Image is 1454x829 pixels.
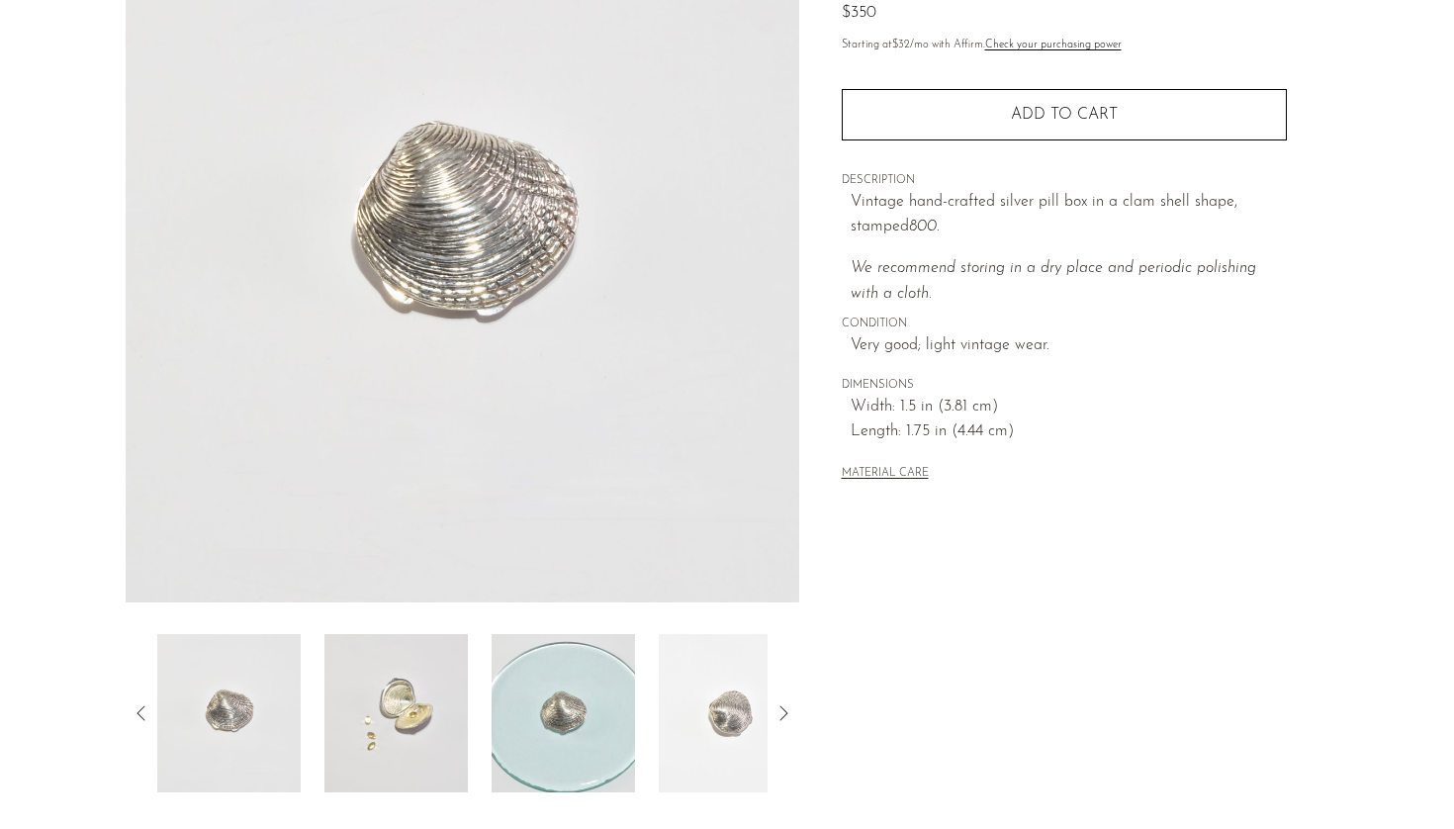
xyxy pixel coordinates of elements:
img: Clam Shell Pill Box [324,634,468,792]
a: Check your purchasing power - Learn more about Affirm Financing (opens in modal) [985,40,1122,50]
img: Clam Shell Pill Box [659,634,802,792]
p: Starting at /mo with Affirm. [842,37,1287,54]
span: Very good; light vintage wear. [851,333,1287,359]
span: DESCRIPTION [842,172,1287,190]
button: MATERIAL CARE [842,467,929,482]
span: $350 [842,5,876,21]
button: Add to cart [842,89,1287,140]
span: Width: 1.5 in (3.81 cm) [851,395,1287,420]
span: $32 [892,40,910,50]
span: Length: 1.75 in (4.44 cm) [851,419,1287,445]
p: Vintage hand-crafted silver pill box in a clam shell shape, stamped . [851,190,1287,240]
i: We recommend storing in a dry place and periodic polishing with a cloth. [851,260,1256,302]
span: DIMENSIONS [842,377,1287,395]
span: Add to cart [1011,107,1118,123]
span: CONDITION [842,316,1287,333]
img: Clam Shell Pill Box [157,634,301,792]
em: 800 [909,219,937,234]
img: Clam Shell Pill Box [492,634,635,792]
